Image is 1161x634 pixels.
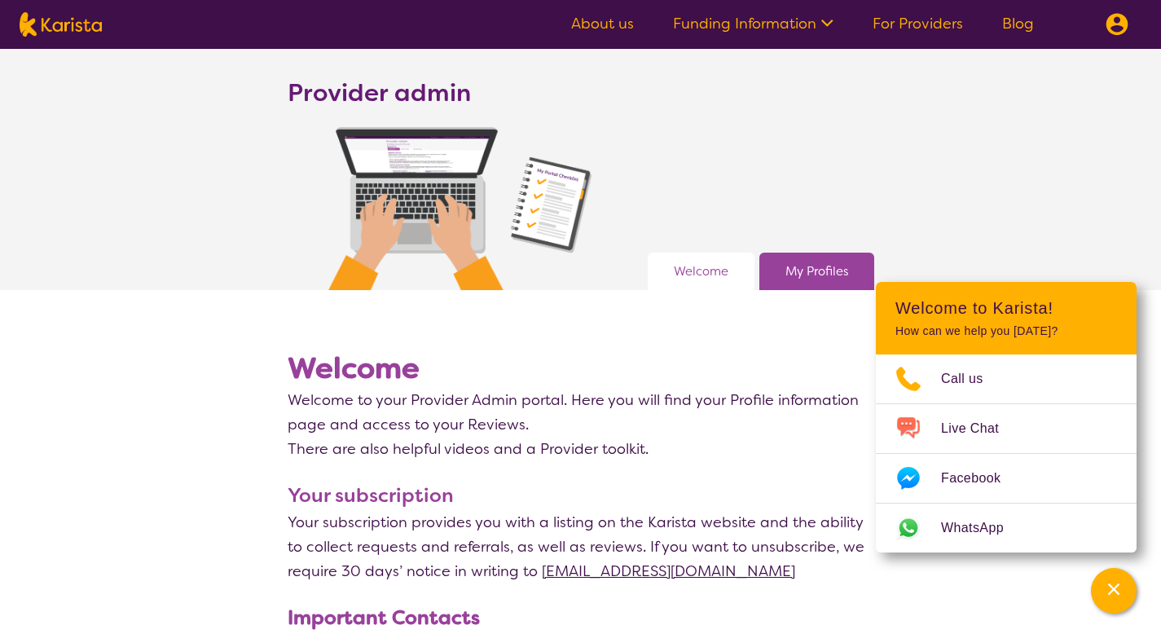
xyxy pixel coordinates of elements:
[1106,13,1128,36] img: menu
[288,78,471,108] h2: Provider admin
[288,437,874,461] p: There are also helpful videos and a Provider toolkit.
[20,12,102,37] img: Karista logo
[941,416,1018,441] span: Live Chat
[873,14,963,33] a: For Providers
[288,388,874,437] p: Welcome to your Provider Admin portal. Here you will find your Profile information page and acces...
[542,561,795,581] a: [EMAIL_ADDRESS][DOMAIN_NAME]
[1091,568,1137,614] button: Channel Menu
[876,504,1137,553] a: Web link opens in a new tab.
[288,481,874,510] h3: Your subscription
[1002,14,1034,33] a: Blog
[941,466,1020,491] span: Facebook
[288,605,480,631] b: Important Contacts
[288,349,874,388] h1: Welcome
[895,324,1117,338] p: How can we help you [DATE]?
[674,259,728,284] a: Welcome
[328,127,591,290] img: Hands typing on keyboard
[941,367,1003,391] span: Call us
[941,516,1023,540] span: WhatsApp
[673,14,833,33] a: Funding Information
[571,14,634,33] a: About us
[288,510,874,583] p: Your subscription provides you with a listing on the Karista website and the ability to collect r...
[876,282,1137,553] div: Channel Menu
[876,354,1137,553] ul: Choose channel
[785,259,848,284] a: My Profiles
[895,298,1117,318] h2: Welcome to Karista!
